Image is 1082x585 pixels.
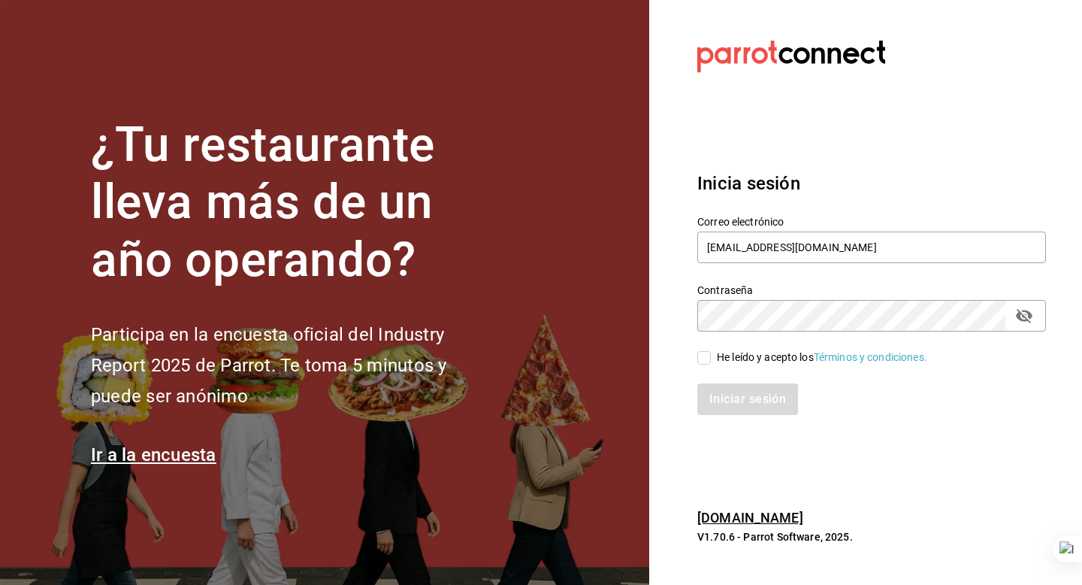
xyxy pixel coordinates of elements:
h3: Inicia sesión [697,170,1046,197]
a: [DOMAIN_NAME] [697,510,803,526]
a: Ir a la encuesta [91,444,216,465]
label: Correo electrónico [697,216,1046,226]
button: passwordField [1011,303,1037,329]
div: He leído y acepto los [717,350,927,365]
h2: Participa en la encuesta oficial del Industry Report 2025 de Parrot. Te toma 5 minutos y puede se... [91,320,497,411]
input: Ingresa tu correo electrónico [697,232,1046,263]
a: Términos y condiciones. [814,351,927,363]
label: Contraseña [697,284,1046,295]
h1: ¿Tu restaurante lleva más de un año operando? [91,117,497,289]
p: V1.70.6 - Parrot Software, 2025. [697,529,1046,544]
